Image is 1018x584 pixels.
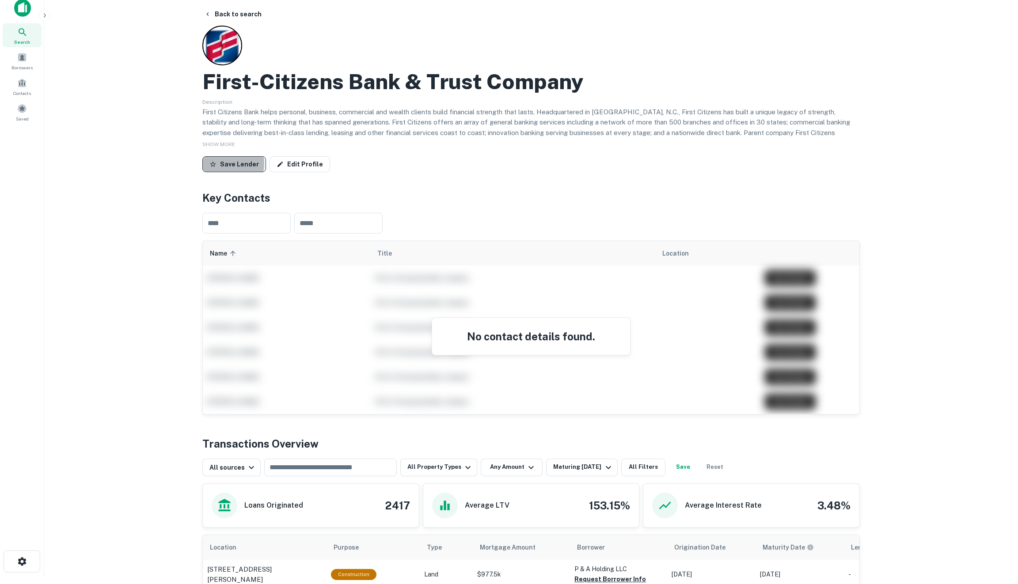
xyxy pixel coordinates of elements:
span: Contacts [13,90,31,97]
span: Purpose [334,542,370,553]
h4: Key Contacts [202,190,860,206]
a: Search [3,23,42,47]
th: Borrower [570,535,667,560]
button: Save Lender [202,156,266,172]
th: Purpose [327,535,420,560]
span: Lender Type [851,542,889,553]
a: Edit Profile [270,156,330,172]
h6: Average Interest Rate [685,500,762,511]
span: Borrower [577,542,605,553]
p: [DATE] [672,570,751,579]
p: - [848,570,919,579]
span: Maturity dates displayed may be estimated. Please contact the lender for the most accurate maturi... [763,543,825,552]
p: Land [424,570,468,579]
button: Back to search [201,6,265,22]
span: Location [210,542,248,553]
th: Type [420,535,473,560]
span: Borrowers [11,64,33,71]
p: P & A Holding LLC [574,564,663,574]
iframe: Chat Widget [974,513,1018,556]
th: Location [203,535,327,560]
button: Any Amount [481,459,543,476]
th: Maturity dates displayed may be estimated. Please contact the lender for the most accurate maturi... [756,535,844,560]
th: Origination Date [667,535,756,560]
div: Maturing [DATE] [553,462,613,473]
div: This loan purpose was for construction [331,569,376,580]
p: $977.5k [477,570,566,579]
button: Maturing [DATE] [546,459,617,476]
h4: Transactions Overview [202,436,319,452]
div: All sources [209,462,257,473]
span: Search [14,38,30,45]
th: Mortgage Amount [473,535,570,560]
h6: Loans Originated [244,500,303,511]
p: [DATE] [760,570,839,579]
h6: Maturity Date [763,543,805,552]
h6: Average LTV [465,500,509,511]
button: All Filters [621,459,665,476]
div: scrollable content [203,241,859,414]
th: Lender Type [844,535,923,560]
a: Borrowers [3,49,42,73]
button: All Property Types [400,459,477,476]
h4: No contact details found. [443,328,619,344]
h4: 2417 [385,497,410,513]
div: Maturity dates displayed may be estimated. Please contact the lender for the most accurate maturi... [763,543,814,552]
a: Contacts [3,75,42,98]
span: Saved [16,115,29,122]
span: Description [202,99,232,105]
button: All sources [202,459,261,476]
span: SHOW MORE [202,141,235,147]
span: Mortgage Amount [480,542,547,553]
span: Type [427,542,453,553]
h2: First-citizens Bank & Trust Company [202,69,584,94]
h4: 3.48% [817,497,851,513]
button: Reset [701,459,729,476]
h4: 153.15% [589,497,630,513]
a: Saved [3,100,42,124]
button: Save your search to get updates of matches that match your search criteria. [669,459,697,476]
p: First Citizens Bank helps personal, business, commercial and wealth clients build financial stren... [202,107,860,159]
span: Origination Date [674,542,737,553]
